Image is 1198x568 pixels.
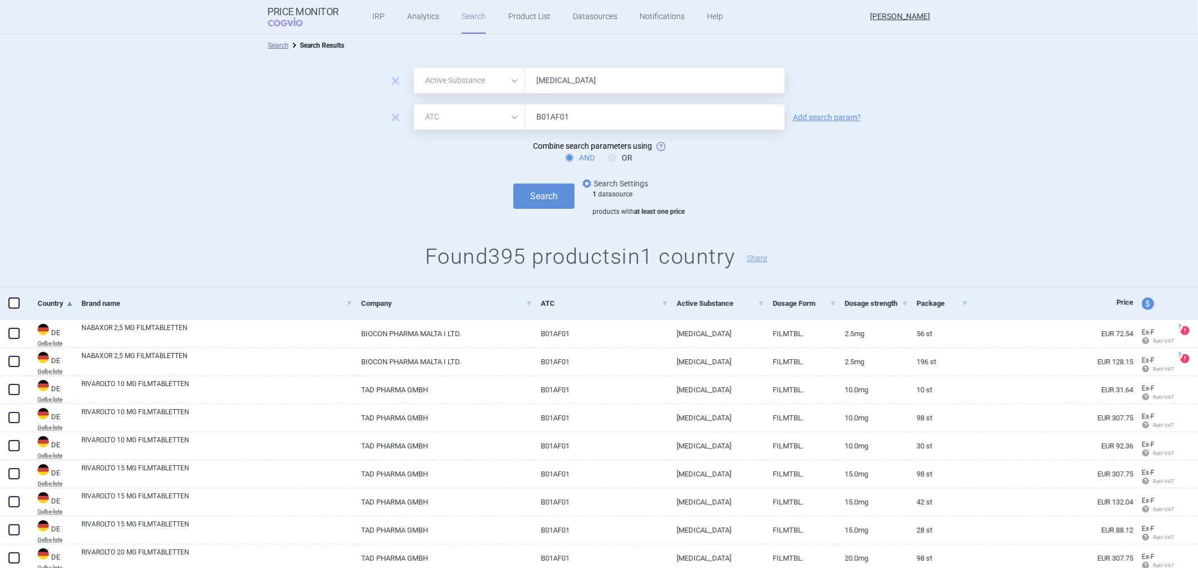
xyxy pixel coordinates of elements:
[764,488,836,516] a: FILMTBL.
[38,380,49,391] img: Germany
[580,177,648,190] a: Search Settings
[81,407,353,427] a: RIVAROLTO 10 MG FILMTABLETTEN
[908,432,968,460] a: 30 ST
[668,488,764,516] a: [MEDICAL_DATA]
[38,324,49,335] img: Germany
[668,516,764,544] a: [MEDICAL_DATA]
[353,348,532,375] a: BIOCON PHARMA MALTA I LTD.
[1142,469,1155,477] span: Ex-factory price
[38,408,49,419] img: Germany
[29,463,73,487] a: DEDEGelbe liste
[541,290,668,317] a: ATC
[1142,328,1155,336] span: Ex-factory price
[1133,409,1175,434] a: Ex-F Ret+VAT calc
[773,290,836,317] a: Dosage Form
[268,6,339,28] a: Price MonitorCOGVIO
[668,404,764,432] a: [MEDICAL_DATA]
[1133,381,1175,406] a: Ex-F Ret+VAT calc
[1142,497,1155,505] span: Ex-factory price
[1142,413,1155,420] span: Ex-factory price
[836,516,908,544] a: 15.0mg
[38,341,73,346] abbr: Gelbe liste — Gelbe Liste online database by Medizinische Medien Informations GmbH (MMI), Germany
[29,323,73,346] a: DEDEGelbe liste
[668,432,764,460] a: [MEDICAL_DATA]
[908,348,968,375] a: 196 ST
[38,548,49,560] img: Germany
[532,432,668,460] a: B01AF01
[908,376,968,404] a: 10 ST
[836,320,908,347] a: 2.5mg
[29,407,73,430] a: DEDEGelbe liste
[353,460,532,488] a: TAD PHARMA GMBH
[532,488,668,516] a: B01AF01
[668,376,764,404] a: [MEDICAL_DATA]
[836,404,908,432] a: 10.0mg
[908,516,968,544] a: 28 ST
[38,453,73,459] abbr: Gelbe liste — Gelbe Liste online database by Medizinische Medien Informations GmbH (MMI), Germany
[968,460,1133,488] a: EUR 307.75
[836,348,908,375] a: 2.5mg
[1142,422,1185,428] span: Ret+VAT calc
[532,516,668,544] a: B01AF01
[1181,354,1194,363] a: ?
[968,488,1133,516] a: EUR 132.04
[668,348,764,375] a: [MEDICAL_DATA]
[593,190,596,198] strong: 1
[268,17,318,26] span: COGVIO
[29,491,73,515] a: DEDEGelbe liste
[968,516,1133,544] a: EUR 88.12
[38,520,49,532] img: Germany
[1142,534,1185,540] span: Ret+VAT calc
[353,320,532,347] a: BIOCON PHARMA MALTA I LTD.
[1176,352,1183,359] span: ?
[1142,450,1185,456] span: Ret+VAT calc
[1142,441,1155,448] span: Ex-factory price
[764,320,836,347] a: FILMTBL.
[81,463,353,483] a: RIVAROLTO 15 MG FILMTABLETTEN
[38,537,73,543] abbr: Gelbe liste — Gelbe Liste online database by Medizinische Medien Informations GmbH (MMI), Germany
[836,432,908,460] a: 10.0mg
[968,376,1133,404] a: EUR 31.64
[764,516,836,544] a: FILMTBL.
[634,208,685,216] strong: at least one price
[793,113,861,121] a: Add search param?
[81,519,353,539] a: RIVAROLTO 15 MG FILMTABLETTEN
[1181,326,1194,335] a: ?
[917,290,968,317] a: Package
[29,351,73,374] a: DEDEGelbe liste
[968,404,1133,432] a: EUR 307.75
[908,460,968,488] a: 98 ST
[300,42,344,49] strong: Search Results
[1142,525,1155,533] span: Ex-factory price
[38,509,73,515] abbr: Gelbe liste — Gelbe Liste online database by Medizinische Medien Informations GmbH (MMI), Germany
[1133,352,1175,378] a: Ex-F Ret+VAT calc
[38,397,73,402] abbr: Gelbe liste — Gelbe Liste online database by Medizinische Medien Informations GmbH (MMI), Germany
[764,376,836,404] a: FILMTBL.
[81,323,353,343] a: NABAXOR 2,5 MG FILMTABLETTEN
[1142,506,1185,512] span: Ret+VAT calc
[677,290,764,317] a: Active Substance
[533,141,652,150] span: Combine search parameters using
[1133,437,1175,462] a: Ex-F Ret+VAT calc
[353,516,532,544] a: TAD PHARMA GMBH
[353,404,532,432] a: TAD PHARMA GMBH
[532,348,668,375] a: B01AF01
[1133,324,1175,350] a: Ex-F Ret+VAT calc
[29,519,73,543] a: DEDEGelbe liste
[764,348,836,375] a: FILMTBL.
[608,152,632,163] label: OR
[353,376,532,404] a: TAD PHARMA GMBH
[1142,478,1185,484] span: Ret+VAT calc
[38,436,49,447] img: Germany
[968,432,1133,460] a: EUR 92.36
[908,488,968,516] a: 42 ST
[532,376,668,404] a: B01AF01
[836,376,908,404] a: 10.0mg
[38,425,73,430] abbr: Gelbe liste — Gelbe Liste online database by Medizinische Medien Informations GmbH (MMI), Germany
[268,40,289,51] li: Search
[38,290,73,317] a: Country
[908,404,968,432] a: 98 ST
[764,460,836,488] a: FILMTBL.
[81,379,353,399] a: RIVAROLTO 10 MG FILMTABLETTEN
[81,435,353,455] a: RIVAROLTO 10 MG FILMTABLETTEN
